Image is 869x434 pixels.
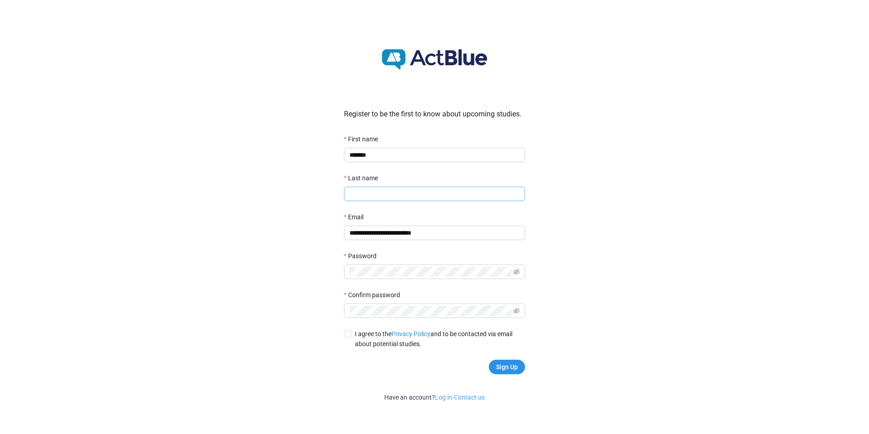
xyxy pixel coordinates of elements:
[489,360,525,374] button: Sign Up
[362,32,507,83] img: Logo
[344,148,525,162] input: First name
[344,251,377,261] label: Password
[344,173,378,183] label: Last name
[513,269,520,275] span: eye-invisible
[344,290,400,300] label: Confirm password
[454,394,485,401] a: Contact us
[344,187,525,201] input: Last name
[349,267,511,277] input: Password
[344,108,525,120] div: Register to be the first to know about upcoming studies.
[513,308,520,314] span: eye-invisible
[392,330,430,338] a: Privacy Policy
[349,306,511,316] input: Confirm password
[384,385,485,402] div: Have an account? ·
[344,212,363,222] label: Email
[344,226,525,240] input: Email
[344,134,378,144] label: First name
[351,329,525,349] span: I agree to the and to be contacted via email about potential studies.
[435,394,452,401] a: Log in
